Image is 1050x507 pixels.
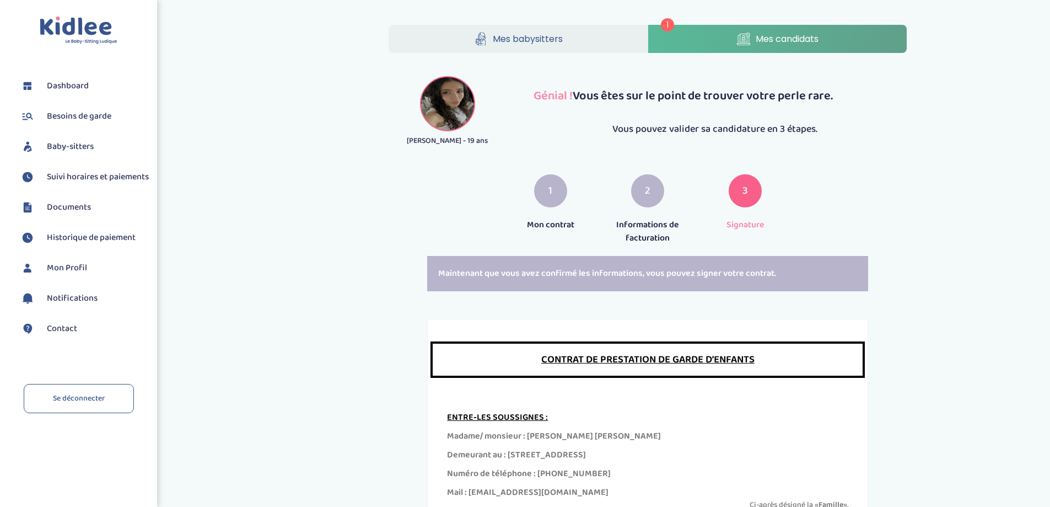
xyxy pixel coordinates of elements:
div: ENTRE-LES SOUSSIGNES : [447,411,848,424]
p: Vous pouvez valider sa candidature en 3 étapes. [523,122,907,137]
img: babysitters.svg [19,138,36,155]
span: Suivi horaires et paiements [47,170,149,184]
span: Mes babysitters [493,32,563,46]
img: profil.svg [19,260,36,276]
div: Maintenant que vous avez confirmé les informations, vous pouvez signer votre contrat. [427,256,868,291]
img: contact.svg [19,321,36,337]
a: Documents [19,199,149,216]
img: logo.svg [40,17,117,45]
a: Historique de paiement [19,230,149,246]
a: Besoins de garde [19,108,149,125]
span: Dashboard [47,79,89,93]
img: besoin.svg [19,108,36,125]
a: Suivi horaires et paiements [19,169,149,185]
img: documents.svg [19,199,36,216]
span: Documents [47,201,91,214]
p: Informations de facturation [607,218,688,245]
p: Mon contrat [510,218,591,232]
a: Contact [19,321,149,337]
span: Baby-sitters [47,140,94,153]
span: Génial ! [534,86,573,106]
a: Notifications [19,290,149,307]
span: 1 [548,183,552,199]
span: 1 [661,18,674,31]
p: [PERSON_NAME] - 19 ans [389,135,506,147]
span: Historique de paiement [47,231,136,244]
span: Besoins de garde [47,110,111,123]
div: Mail : [EMAIL_ADDRESS][DOMAIN_NAME] [447,486,848,499]
p: Signature [705,218,786,232]
span: Mon Profil [47,261,87,275]
a: Mon Profil [19,260,149,276]
span: Contact [47,322,77,335]
span: 3 [742,183,748,199]
span: Mes candidats [756,32,819,46]
div: Madame/ monsieur : [PERSON_NAME] [PERSON_NAME] [447,430,848,443]
a: Se déconnecter [24,384,134,413]
img: suivihoraire.svg [19,169,36,185]
img: suivihoraire.svg [19,230,36,246]
a: Baby-sitters [19,138,149,155]
span: Notifications [47,292,98,305]
div: Demeurant au : [STREET_ADDRESS] [447,449,848,462]
span: 2 [645,183,650,199]
a: Mes candidats [648,25,907,53]
div: Numéro de téléphone : [PHONE_NUMBER] [447,467,848,481]
a: Dashboard [19,78,149,94]
p: Vous êtes sur le point de trouver votre perle rare. [523,87,907,105]
div: CONTRAT DE PRESTATION DE GARDE D’ENFANTS [430,341,865,378]
img: dashboard.svg [19,78,36,94]
img: notification.svg [19,290,36,307]
a: Mes babysitters [389,25,648,53]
